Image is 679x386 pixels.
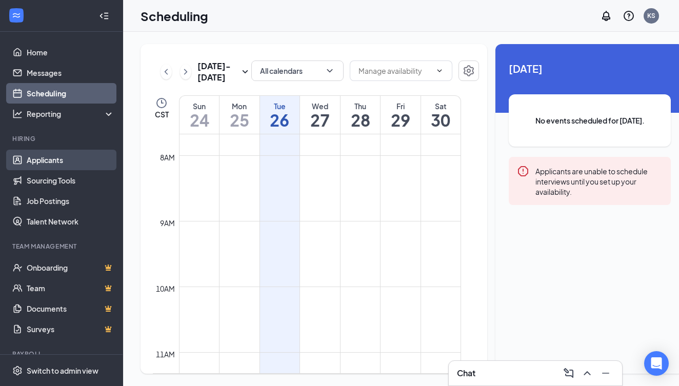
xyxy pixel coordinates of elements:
[12,365,23,376] svg: Settings
[535,165,663,197] div: Applicants are unable to schedule interviews until you set up your availability.
[27,83,114,104] a: Scheduling
[12,109,23,119] svg: Analysis
[458,60,479,81] button: Settings
[154,349,177,360] div: 11am
[27,42,114,63] a: Home
[27,170,114,191] a: Sourcing Tools
[12,242,112,251] div: Team Management
[260,101,300,111] div: Tue
[219,111,259,129] h1: 25
[529,115,650,126] span: No events scheduled for [DATE].
[341,111,381,129] h1: 28
[27,63,114,83] a: Messages
[463,65,475,77] svg: Settings
[341,96,381,134] a: August 28, 2025
[300,111,340,129] h1: 27
[579,365,595,381] button: ChevronUp
[341,101,381,111] div: Thu
[99,11,109,21] svg: Collapse
[563,367,575,379] svg: ComposeMessage
[381,96,421,134] a: August 29, 2025
[600,10,612,22] svg: Notifications
[647,11,655,20] div: KS
[239,66,251,78] svg: SmallChevronDown
[11,10,22,21] svg: WorkstreamLogo
[435,67,444,75] svg: ChevronDown
[181,66,191,78] svg: ChevronRight
[458,60,479,83] a: Settings
[12,350,112,358] div: Payroll
[27,298,114,319] a: DocumentsCrown
[155,109,169,119] span: CST
[12,134,112,143] div: Hiring
[219,96,259,134] a: August 25, 2025
[27,319,114,339] a: SurveysCrown
[623,10,635,22] svg: QuestionInfo
[421,101,461,111] div: Sat
[517,165,529,177] svg: Error
[141,7,208,25] h1: Scheduling
[179,96,219,134] a: August 24, 2025
[251,60,344,81] button: All calendarsChevronDown
[457,368,475,379] h3: Chat
[644,351,669,376] div: Open Intercom Messenger
[381,101,421,111] div: Fri
[561,365,577,381] button: ComposeMessage
[179,111,219,129] h1: 24
[179,101,219,111] div: Sun
[158,152,177,163] div: 8am
[27,257,114,278] a: OnboardingCrown
[597,365,614,381] button: Minimize
[421,111,461,129] h1: 30
[358,65,431,76] input: Manage availability
[27,109,115,119] div: Reporting
[161,64,172,79] button: ChevronLeft
[27,211,114,232] a: Talent Network
[155,97,168,109] svg: Clock
[300,96,340,134] a: August 27, 2025
[27,365,98,376] div: Switch to admin view
[197,60,239,83] h3: [DATE] - [DATE]
[158,217,177,229] div: 9am
[180,64,191,79] button: ChevronRight
[421,96,461,134] a: August 30, 2025
[260,111,300,129] h1: 26
[600,367,612,379] svg: Minimize
[27,150,114,170] a: Applicants
[154,283,177,294] div: 10am
[260,96,300,134] a: August 26, 2025
[581,367,593,379] svg: ChevronUp
[509,60,671,76] span: [DATE]
[161,66,171,78] svg: ChevronLeft
[325,66,335,76] svg: ChevronDown
[300,101,340,111] div: Wed
[27,278,114,298] a: TeamCrown
[219,101,259,111] div: Mon
[27,191,114,211] a: Job Postings
[381,111,421,129] h1: 29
